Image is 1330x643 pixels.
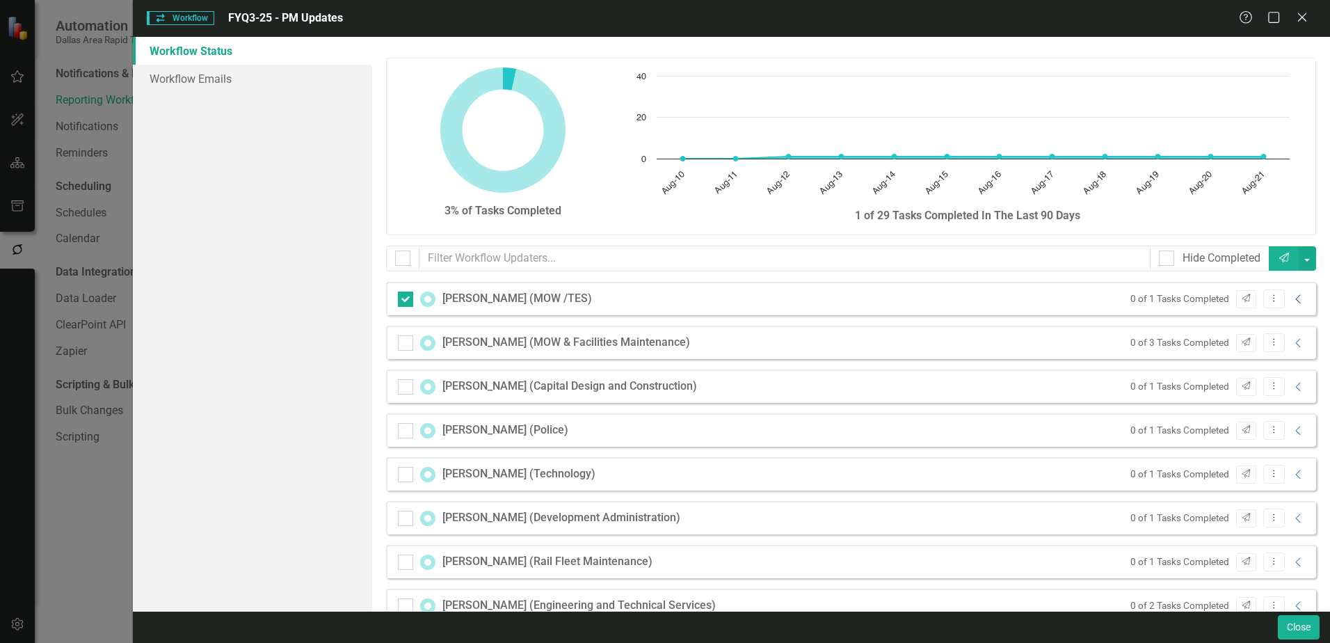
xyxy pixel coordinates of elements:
[636,72,646,81] text: 40
[1130,380,1229,393] small: 0 of 1 Tasks Completed
[1130,292,1229,305] small: 0 of 1 Tasks Completed
[713,170,739,196] text: Aug-11
[680,156,686,161] path: Aug-10, 0. Tasks Completed.
[977,170,1003,196] text: Aug-16
[630,69,1297,208] svg: Interactive chart
[419,246,1151,271] input: Filter Workflow Updaters...
[660,170,687,196] text: Aug-10
[892,154,897,159] path: Aug-14, 1. Tasks Completed.
[1183,251,1260,267] div: Hide Completed
[1130,511,1229,525] small: 0 of 1 Tasks Completed
[945,154,950,159] path: Aug-15, 1. Tasks Completed.
[1130,555,1229,569] small: 0 of 1 Tasks Completed
[442,335,690,351] div: [PERSON_NAME] (MOW & Facilities Maintenance)
[997,154,1002,159] path: Aug-16, 1. Tasks Completed.
[765,170,792,196] text: Aug-12
[1278,615,1320,640] button: Close
[1130,599,1229,612] small: 0 of 2 Tasks Completed
[786,154,792,159] path: Aug-12, 1. Tasks Completed.
[1187,170,1214,196] text: Aug-20
[444,204,561,217] strong: 3% of Tasks Completed
[1130,468,1229,481] small: 0 of 1 Tasks Completed
[133,65,372,93] a: Workflow Emails
[147,11,214,25] span: Workflow
[1155,154,1161,159] path: Aug-19, 1. Tasks Completed.
[1029,170,1056,196] text: Aug-17
[871,170,897,196] text: Aug-14
[1103,154,1108,159] path: Aug-18, 1. Tasks Completed.
[839,154,844,159] path: Aug-13, 1. Tasks Completed.
[228,11,343,24] span: FYQ3-25 - PM Updates
[855,209,1080,222] strong: 1 of 29 Tasks Completed In The Last 90 Days
[442,554,652,570] div: [PERSON_NAME] (Rail Fleet Maintenance)
[924,170,950,196] text: Aug-15
[442,598,716,614] div: [PERSON_NAME] (Engineering and Technical Services)
[1261,154,1267,159] path: Aug-21, 1. Tasks Completed.
[1240,170,1267,196] text: Aug-21
[442,466,595,482] div: [PERSON_NAME] (Technology)
[442,379,697,395] div: [PERSON_NAME] (Capital Design and Construction)
[133,37,372,65] a: Workflow Status
[1082,170,1108,196] text: Aug-18
[818,170,844,196] text: Aug-13
[442,422,568,438] div: [PERSON_NAME] (Police)
[1135,170,1161,196] text: Aug-19
[636,113,646,122] text: 20
[442,510,680,526] div: [PERSON_NAME] (Development Administration)
[1208,154,1214,159] path: Aug-20, 1. Tasks Completed.
[1050,154,1055,159] path: Aug-17, 1. Tasks Completed.
[442,291,592,307] div: [PERSON_NAME] (MOW /TES)
[630,69,1305,208] div: Chart. Highcharts interactive chart.
[641,155,646,164] text: 0
[733,156,739,161] path: Aug-11, 0. Tasks Completed.
[1130,424,1229,437] small: 0 of 1 Tasks Completed
[1130,336,1229,349] small: 0 of 3 Tasks Completed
